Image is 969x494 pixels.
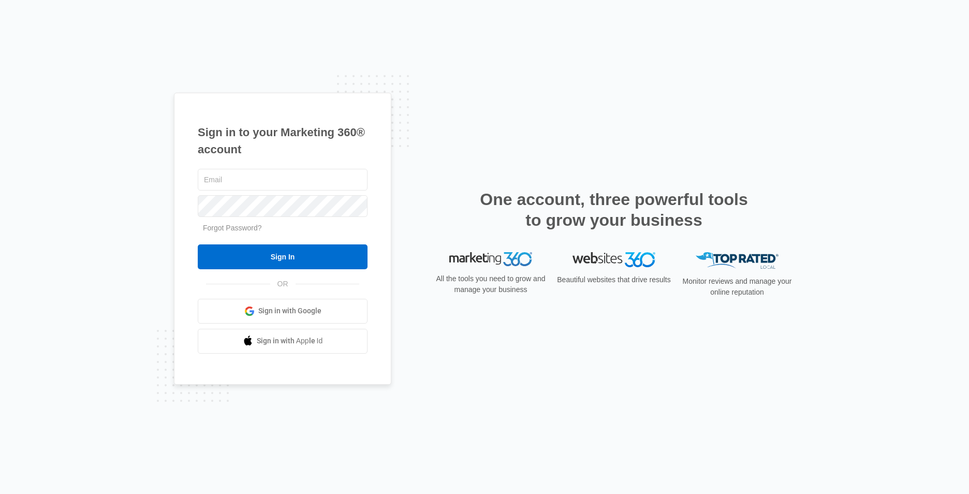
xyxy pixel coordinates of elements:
p: Beautiful websites that drive results [556,274,672,285]
h2: One account, three powerful tools to grow your business [477,189,751,230]
a: Sign in with Apple Id [198,329,368,354]
img: Marketing 360 [449,252,532,267]
a: Forgot Password? [203,224,262,232]
input: Sign In [198,244,368,269]
img: Top Rated Local [696,252,779,269]
p: All the tools you need to grow and manage your business [433,273,549,295]
input: Email [198,169,368,191]
span: OR [270,279,296,289]
img: Websites 360 [572,252,655,267]
a: Sign in with Google [198,299,368,324]
h1: Sign in to your Marketing 360® account [198,124,368,158]
span: Sign in with Google [258,306,321,316]
p: Monitor reviews and manage your online reputation [679,276,795,298]
span: Sign in with Apple Id [257,336,323,346]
